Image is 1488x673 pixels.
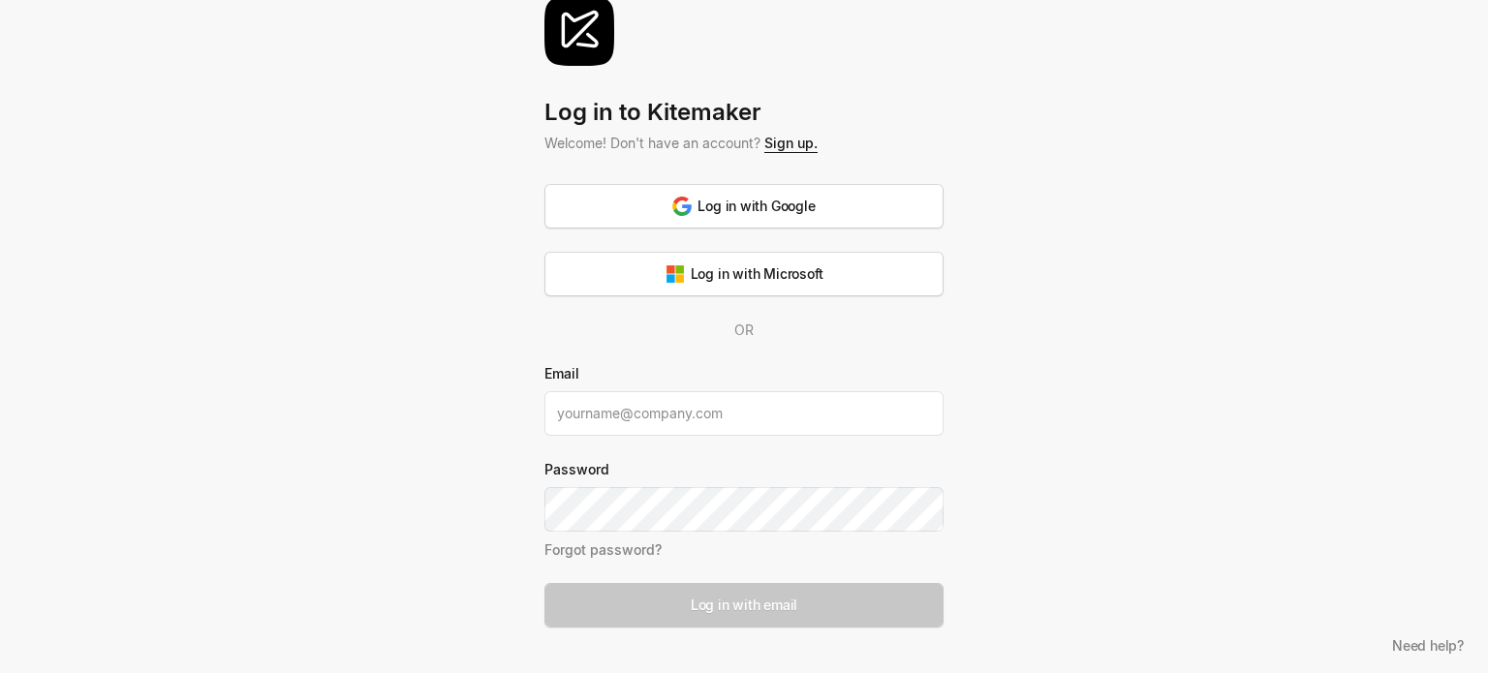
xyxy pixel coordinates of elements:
[544,363,944,383] label: Email
[1382,632,1473,659] button: Need help?
[544,320,944,340] div: OR
[544,133,944,153] div: Welcome! Don't have an account?
[544,184,944,229] button: Log in with Google
[544,252,944,296] button: Log in with Microsoft
[544,97,944,129] div: Log in to Kitemaker
[544,583,944,627] button: Log in with email
[544,391,944,436] input: yourname@company.com
[672,197,692,216] img: svg%3e
[544,541,662,558] a: Forgot password?
[672,196,815,216] div: Log in with Google
[544,459,944,479] label: Password
[764,135,818,151] a: Sign up.
[666,264,685,284] img: svg%3e
[691,595,797,615] div: Log in with email
[666,263,823,284] div: Log in with Microsoft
